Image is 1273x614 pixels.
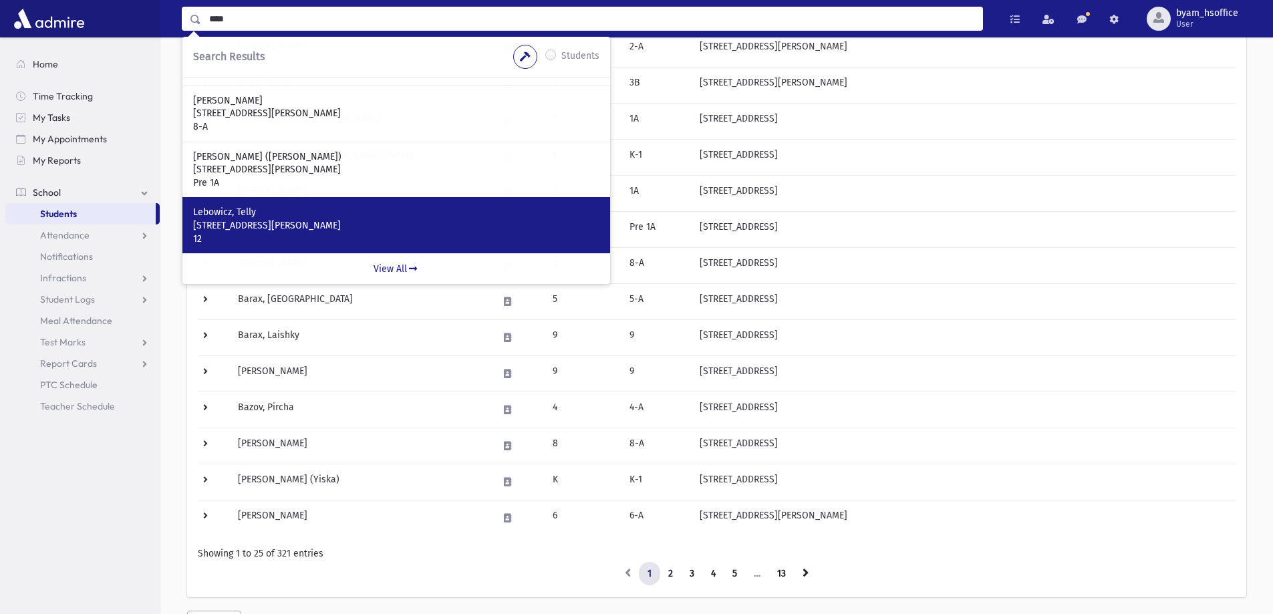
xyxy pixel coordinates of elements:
td: [STREET_ADDRESS] [692,355,1236,392]
td: 4 [545,392,621,428]
a: [PERSON_NAME] [STREET_ADDRESS][PERSON_NAME] 8-A [193,94,599,134]
td: 9 [621,355,692,392]
a: Report Cards [5,353,160,374]
td: [PERSON_NAME] [230,500,490,536]
a: Student Logs [5,289,160,310]
td: [PERSON_NAME] (Yiska) [230,464,490,500]
a: 5 [724,562,746,586]
td: 1A [621,103,692,139]
a: My Tasks [5,107,160,128]
td: Bazov, Pircha [230,392,490,428]
td: [STREET_ADDRESS][PERSON_NAME] [692,31,1236,67]
td: 4-A [621,392,692,428]
span: Attendance [40,229,90,241]
td: 8 [545,428,621,464]
span: Student Logs [40,293,95,305]
td: 9 [545,355,621,392]
a: My Appointments [5,128,160,150]
a: Test Marks [5,331,160,353]
td: [STREET_ADDRESS] [692,139,1236,175]
td: 8-A [621,428,692,464]
td: [STREET_ADDRESS] [692,464,1236,500]
a: Lebowicz, Telly [STREET_ADDRESS][PERSON_NAME] 12 [193,206,599,245]
td: [STREET_ADDRESS] [692,247,1236,283]
p: [STREET_ADDRESS][PERSON_NAME] [193,107,599,120]
img: AdmirePro [11,5,88,32]
a: Infractions [5,267,160,289]
td: 1A [621,175,692,211]
td: [STREET_ADDRESS] [692,392,1236,428]
td: 2-A [621,31,692,67]
a: Notifications [5,246,160,267]
span: Infractions [40,272,86,284]
a: Home [5,53,160,75]
span: Report Cards [40,357,97,369]
a: Time Tracking [5,86,160,107]
span: Time Tracking [33,90,93,102]
td: K [545,464,621,500]
a: View All [182,253,610,284]
span: Home [33,58,58,70]
td: [STREET_ADDRESS][PERSON_NAME] [692,67,1236,103]
td: 6-A [621,500,692,536]
td: Pre 1A [621,211,692,247]
a: Attendance [5,224,160,246]
p: [PERSON_NAME] [193,94,599,108]
span: Search Results [193,50,265,63]
td: [STREET_ADDRESS] [692,428,1236,464]
a: 13 [768,562,795,586]
td: 5 [545,283,621,319]
td: 9 [545,319,621,355]
p: [PERSON_NAME] ([PERSON_NAME]) [193,150,599,164]
span: Meal Attendance [40,315,112,327]
a: 4 [702,562,724,586]
span: User [1176,19,1238,29]
a: PTC Schedule [5,374,160,396]
td: [PERSON_NAME] [230,355,490,392]
td: 9 [621,319,692,355]
td: [PERSON_NAME] [230,428,490,464]
p: [STREET_ADDRESS][PERSON_NAME] [193,163,599,176]
p: Pre 1A [193,176,599,190]
label: Students [561,49,599,65]
td: K-1 [621,139,692,175]
a: 2 [660,562,682,586]
span: Students [40,208,77,220]
td: [STREET_ADDRESS] [692,103,1236,139]
td: 6 [545,500,621,536]
a: 3 [681,562,703,586]
span: byam_hsoffice [1176,8,1238,19]
span: Notifications [40,251,93,263]
td: [STREET_ADDRESS][PERSON_NAME] [692,500,1236,536]
a: [PERSON_NAME] ([PERSON_NAME]) [STREET_ADDRESS][PERSON_NAME] Pre 1A [193,150,599,190]
a: Students [5,203,156,224]
td: 3B [621,67,692,103]
td: [STREET_ADDRESS] [692,211,1236,247]
input: Search [201,7,982,31]
td: [STREET_ADDRESS] [692,175,1236,211]
td: Barax, Laishky [230,319,490,355]
td: [STREET_ADDRESS] [692,283,1236,319]
span: Teacher Schedule [40,400,115,412]
a: My Reports [5,150,160,171]
p: 12 [193,233,599,246]
span: Test Marks [40,336,86,348]
p: 8-A [193,120,599,134]
a: Teacher Schedule [5,396,160,417]
a: Meal Attendance [5,310,160,331]
span: My Tasks [33,112,70,124]
td: K-1 [621,464,692,500]
td: 5-A [621,283,692,319]
a: School [5,182,160,203]
span: PTC Schedule [40,379,98,391]
a: 1 [639,562,660,586]
td: 8-A [621,247,692,283]
p: [STREET_ADDRESS][PERSON_NAME] [193,219,599,233]
span: My Reports [33,154,81,166]
p: Lebowicz, Telly [193,206,599,219]
td: Barax, [GEOGRAPHIC_DATA] [230,283,490,319]
span: School [33,186,61,198]
span: My Appointments [33,133,107,145]
td: [STREET_ADDRESS] [692,319,1236,355]
div: Showing 1 to 25 of 321 entries [198,547,1236,561]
